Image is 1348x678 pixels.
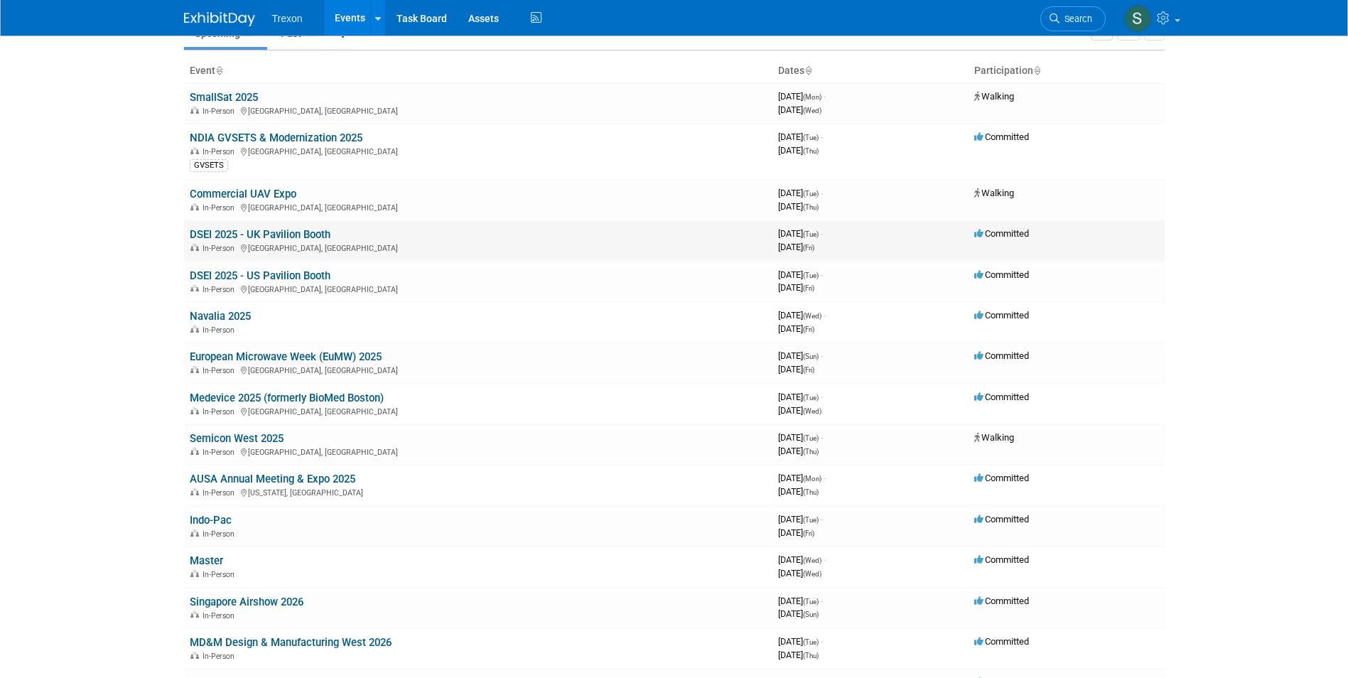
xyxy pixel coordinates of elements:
[803,312,821,320] span: (Wed)
[974,310,1029,321] span: Committed
[821,514,823,524] span: -
[778,392,823,402] span: [DATE]
[803,652,819,660] span: (Thu)
[778,650,819,660] span: [DATE]
[778,350,823,361] span: [DATE]
[190,242,767,253] div: [GEOGRAPHIC_DATA], [GEOGRAPHIC_DATA]
[778,596,823,606] span: [DATE]
[803,244,814,252] span: (Fri)
[190,570,199,577] img: In-Person Event
[190,432,284,445] a: Semicon West 2025
[190,201,767,212] div: [GEOGRAPHIC_DATA], [GEOGRAPHIC_DATA]
[778,242,814,252] span: [DATE]
[190,107,199,114] img: In-Person Event
[778,188,823,198] span: [DATE]
[778,432,823,443] span: [DATE]
[974,554,1029,565] span: Committed
[803,394,819,402] span: (Tue)
[974,596,1029,606] span: Committed
[821,350,823,361] span: -
[821,188,823,198] span: -
[1033,65,1040,76] a: Sort by Participation Type
[778,405,821,416] span: [DATE]
[803,598,819,606] span: (Tue)
[803,93,821,101] span: (Mon)
[1124,5,1151,32] img: Steve Groves
[803,134,819,141] span: (Tue)
[1040,6,1106,31] a: Search
[190,269,330,282] a: DSEI 2025 - US Pavilion Booth
[824,310,826,321] span: -
[190,611,199,618] img: In-Person Event
[203,147,239,156] span: In-Person
[803,638,819,646] span: (Tue)
[803,610,819,618] span: (Sun)
[190,529,199,537] img: In-Person Event
[190,350,382,363] a: European Microwave Week (EuMW) 2025
[190,407,199,414] img: In-Person Event
[190,228,330,241] a: DSEI 2025 - UK Pavilion Booth
[804,65,812,76] a: Sort by Start Date
[974,432,1014,443] span: Walking
[190,104,767,116] div: [GEOGRAPHIC_DATA], [GEOGRAPHIC_DATA]
[203,407,239,416] span: In-Person
[803,434,819,442] span: (Tue)
[803,107,821,114] span: (Wed)
[772,59,969,83] th: Dates
[190,147,199,154] img: In-Person Event
[203,488,239,497] span: In-Person
[824,554,826,565] span: -
[778,527,814,538] span: [DATE]
[203,203,239,212] span: In-Person
[190,364,767,375] div: [GEOGRAPHIC_DATA], [GEOGRAPHIC_DATA]
[190,91,258,104] a: SmallSat 2025
[803,488,819,496] span: (Thu)
[821,269,823,280] span: -
[190,145,767,156] div: [GEOGRAPHIC_DATA], [GEOGRAPHIC_DATA]
[203,285,239,294] span: In-Person
[203,448,239,457] span: In-Person
[1059,14,1092,24] span: Search
[190,159,228,172] div: GVSETS
[190,405,767,416] div: [GEOGRAPHIC_DATA], [GEOGRAPHIC_DATA]
[190,285,199,292] img: In-Person Event
[803,271,819,279] span: (Tue)
[190,366,199,373] img: In-Person Event
[778,269,823,280] span: [DATE]
[190,652,199,659] img: In-Person Event
[824,473,826,483] span: -
[803,448,819,456] span: (Thu)
[190,486,767,497] div: [US_STATE], [GEOGRAPHIC_DATA]
[974,91,1014,102] span: Walking
[778,364,814,375] span: [DATE]
[190,636,392,649] a: MD&M Design & Manufacturing West 2026
[974,269,1029,280] span: Committed
[974,350,1029,361] span: Committed
[778,310,826,321] span: [DATE]
[190,131,362,144] a: NDIA GVSETS & Modernization 2025
[203,244,239,253] span: In-Person
[974,514,1029,524] span: Committed
[184,12,255,26] img: ExhibitDay
[803,570,821,578] span: (Wed)
[190,325,199,333] img: In-Person Event
[190,203,199,210] img: In-Person Event
[824,91,826,102] span: -
[803,475,821,483] span: (Mon)
[203,107,239,116] span: In-Person
[974,188,1014,198] span: Walking
[821,636,823,647] span: -
[803,556,821,564] span: (Wed)
[190,283,767,294] div: [GEOGRAPHIC_DATA], [GEOGRAPHIC_DATA]
[803,190,819,198] span: (Tue)
[821,596,823,606] span: -
[190,473,355,485] a: AUSA Annual Meeting & Expo 2025
[778,282,814,293] span: [DATE]
[778,486,819,497] span: [DATE]
[778,91,826,102] span: [DATE]
[778,446,819,456] span: [DATE]
[803,230,819,238] span: (Tue)
[778,608,819,619] span: [DATE]
[190,188,296,200] a: Commercial UAV Expo
[190,596,303,608] a: Singapore Airshow 2026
